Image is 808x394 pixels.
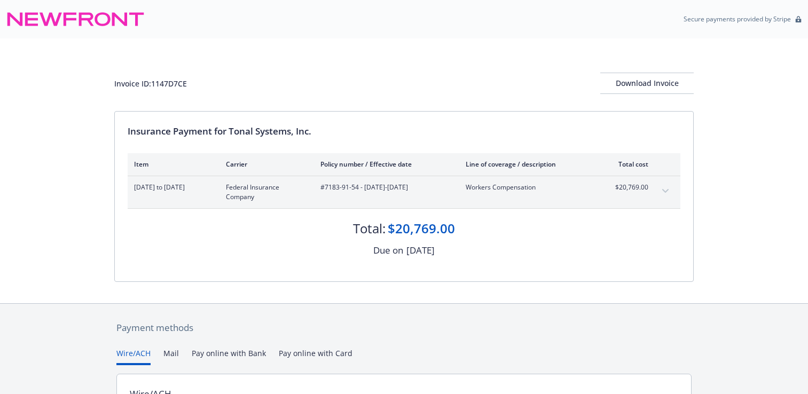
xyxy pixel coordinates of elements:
[134,160,209,169] div: Item
[134,183,209,192] span: [DATE] to [DATE]
[114,78,187,89] div: Invoice ID: 1147D7CE
[320,160,449,169] div: Policy number / Effective date
[406,243,435,257] div: [DATE]
[279,348,352,365] button: Pay online with Card
[657,183,674,200] button: expand content
[116,321,692,335] div: Payment methods
[373,243,403,257] div: Due on
[226,183,303,202] span: Federal Insurance Company
[684,14,791,23] p: Secure payments provided by Stripe
[600,73,694,93] div: Download Invoice
[163,348,179,365] button: Mail
[466,160,591,169] div: Line of coverage / description
[466,183,591,192] span: Workers Compensation
[320,183,449,192] span: #7183-91-54 - [DATE]-[DATE]
[226,160,303,169] div: Carrier
[192,348,266,365] button: Pay online with Bank
[128,124,680,138] div: Insurance Payment for Tonal Systems, Inc.
[116,348,151,365] button: Wire/ACH
[128,176,680,208] div: [DATE] to [DATE]Federal Insurance Company#7183-91-54 - [DATE]-[DATE]Workers Compensation$20,769.0...
[600,73,694,94] button: Download Invoice
[608,160,648,169] div: Total cost
[608,183,648,192] span: $20,769.00
[353,219,386,238] div: Total:
[388,219,455,238] div: $20,769.00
